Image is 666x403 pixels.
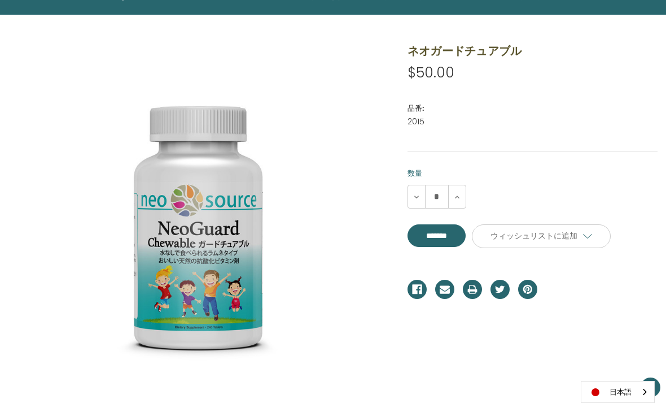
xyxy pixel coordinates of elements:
aside: Language selected: 日本語 [581,381,655,403]
div: Language [581,381,655,403]
span: $50.00 [408,63,454,83]
a: ウィッシュリストに追加 [472,224,611,248]
label: 数量 [408,168,658,179]
img: ネオガードチュアブル [59,88,341,370]
a: プリント [463,280,482,299]
h1: ネオガードチュアブル [408,42,658,59]
dd: 2015 [408,116,658,128]
span: ウィッシュリストに追加 [490,231,577,241]
dt: 品番: [408,103,655,114]
a: 日本語 [581,382,654,402]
